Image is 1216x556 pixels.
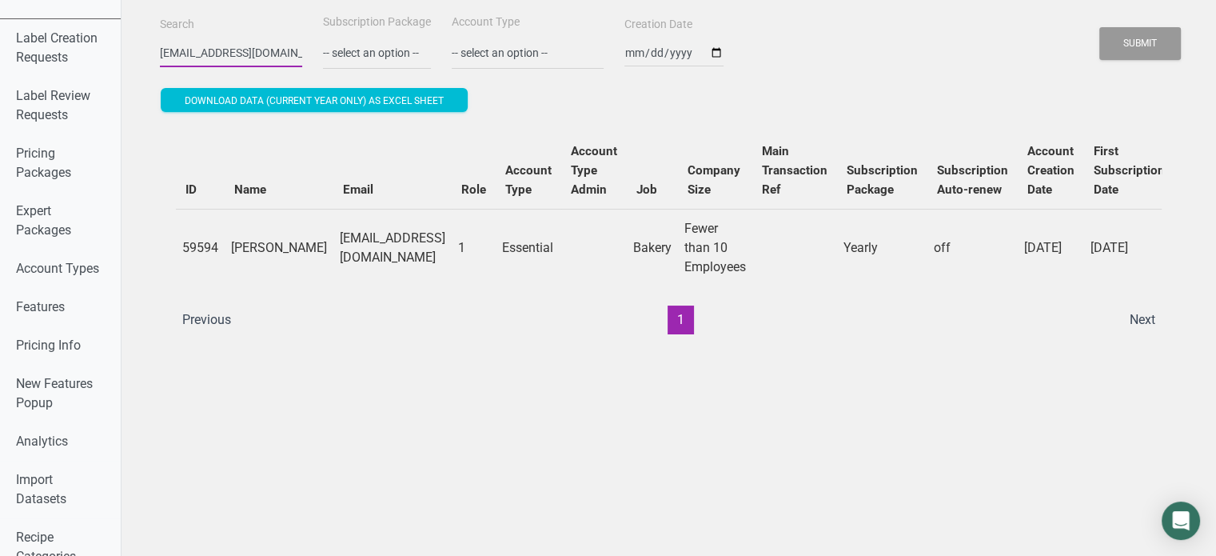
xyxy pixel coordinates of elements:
[343,182,373,197] b: Email
[688,163,740,197] b: Company Size
[234,182,266,197] b: Name
[323,14,431,30] label: Subscription Package
[505,163,552,197] b: Account Type
[636,182,657,197] b: Job
[161,88,468,112] button: Download data (current year only) as excel sheet
[333,209,452,286] td: [EMAIL_ADDRESS][DOMAIN_NAME]
[452,209,496,286] td: 1
[837,209,927,286] td: Yearly
[160,116,1178,350] div: Users
[452,14,520,30] label: Account Type
[571,144,617,197] b: Account Type Admin
[927,209,1018,286] td: off
[847,163,918,197] b: Subscription Package
[624,17,692,33] label: Creation Date
[627,209,678,286] td: Bakery
[678,209,752,286] td: Fewer than 10 Employees
[185,95,444,106] span: Download data (current year only) as excel sheet
[185,182,197,197] b: ID
[937,163,1008,197] b: Subscription Auto-renew
[225,209,333,286] td: [PERSON_NAME]
[1094,144,1165,197] b: First Subscription Date
[1099,27,1181,60] button: Submit
[1027,144,1074,197] b: Account Creation Date
[176,209,225,286] td: 59594
[762,144,827,197] b: Main Transaction Ref
[1018,209,1084,286] td: [DATE]
[461,182,486,197] b: Role
[1084,209,1174,286] td: [DATE]
[496,209,561,286] td: Essential
[160,17,194,33] label: Search
[1162,502,1200,540] div: Open Intercom Messenger
[176,306,1162,334] div: Page navigation example
[668,306,694,334] button: 1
